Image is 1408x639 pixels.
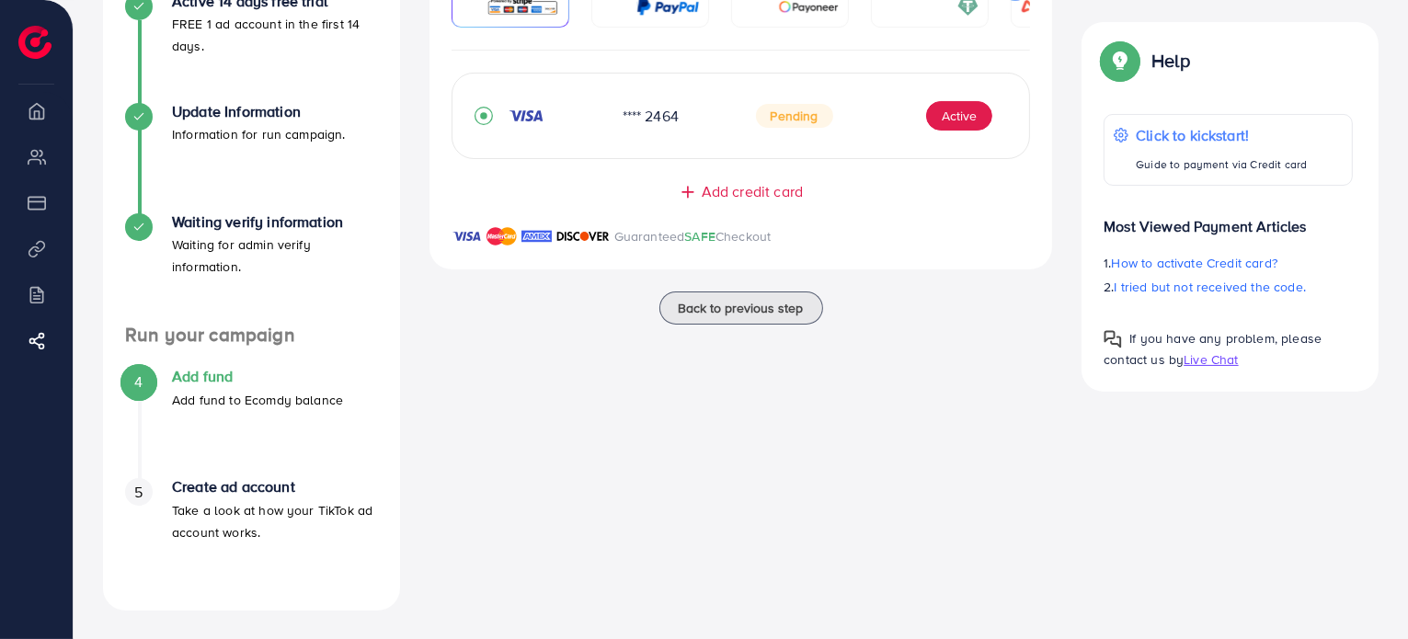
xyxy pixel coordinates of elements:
[487,225,517,247] img: brand
[103,324,400,347] h4: Run your campaign
[452,225,482,247] img: brand
[103,213,400,324] li: Waiting verify information
[508,108,544,123] img: credit
[1151,50,1190,72] p: Help
[18,26,52,59] img: logo
[679,299,804,317] span: Back to previous step
[103,103,400,213] li: Update Information
[103,478,400,588] li: Create ad account
[702,181,803,202] span: Add credit card
[172,13,378,57] p: FREE 1 ad account in the first 14 days.
[1112,254,1277,272] span: How to activate Credit card?
[1104,330,1122,348] img: Popup guide
[1104,200,1353,237] p: Most Viewed Payment Articles
[172,103,346,120] h4: Update Information
[475,107,493,125] svg: record circle
[1104,252,1353,274] p: 1.
[1136,124,1307,146] p: Click to kickstart!
[1184,350,1238,369] span: Live Chat
[172,123,346,145] p: Information for run campaign.
[172,234,378,278] p: Waiting for admin verify information.
[172,368,343,385] h4: Add fund
[134,371,143,393] span: 4
[659,291,823,325] button: Back to previous step
[1136,154,1307,176] p: Guide to payment via Credit card
[614,225,772,247] p: Guaranteed Checkout
[684,227,715,245] span: SAFE
[172,389,343,411] p: Add fund to Ecomdy balance
[756,104,833,128] span: Pending
[1115,278,1306,296] span: I tried but not received the code.
[134,482,143,503] span: 5
[1104,276,1353,298] p: 2.
[556,225,610,247] img: brand
[1330,556,1394,625] iframe: Chat
[926,101,992,131] button: Active
[172,478,378,496] h4: Create ad account
[103,368,400,478] li: Add fund
[172,213,378,231] h4: Waiting verify information
[1104,329,1322,369] span: If you have any problem, please contact us by
[521,225,552,247] img: brand
[1104,44,1137,77] img: Popup guide
[172,499,378,543] p: Take a look at how your TikTok ad account works.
